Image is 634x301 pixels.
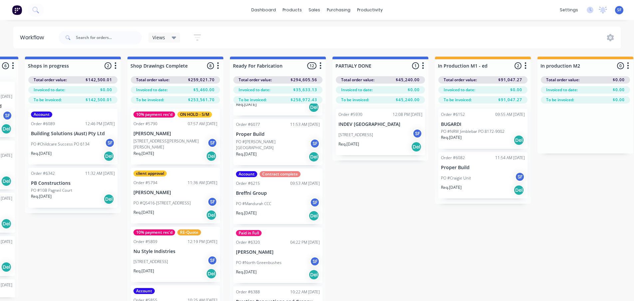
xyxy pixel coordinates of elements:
a: dashboard [248,5,279,15]
p: Req. [DATE] [31,193,52,199]
div: Paid in Full [236,230,262,236]
div: 09:53 AM [DATE] [290,180,320,186]
div: Order #608211:54 AM [DATE]Proper BuildPO #Craigie UnitSFReq.[DATE]Del [438,152,528,198]
div: Del [1,124,12,134]
div: AccountContract completeOrder #621509:53 AM [DATE]Breffni GroupPO #Mandurah CCCSFReq.[DATE]Del [233,168,322,224]
div: SF [310,256,320,266]
p: PO #Q5416-[STREET_ADDRESS] [133,200,191,206]
p: Nu Style Indistries [133,249,217,254]
p: Req. [DATE] [236,210,257,216]
div: client approval [133,170,167,176]
div: Order #593012:08 PM [DATE]INDEV [GEOGRAPHIC_DATA][STREET_ADDRESS]SFReq.[DATE]Del [336,109,425,155]
span: Invoiced to date: [34,87,65,93]
div: Order #6320 [236,239,260,245]
p: INDEV [GEOGRAPHIC_DATA] [338,122,422,127]
div: Order #5809 [133,239,157,245]
div: 04:22 PM [DATE] [290,239,320,245]
span: To be invoiced: [239,97,267,103]
span: To be invoiced: [34,97,62,103]
div: Account [236,171,257,177]
div: Order #5790 [133,121,157,127]
div: 09:55 AM [DATE] [495,112,525,118]
span: $0.00 [613,77,625,83]
div: 12:19 PM [DATE] [188,239,217,245]
div: Order #607711:53 AM [DATE]Proper BuildPO #[PERSON_NAME][GEOGRAPHIC_DATA]SFReq.[DATE]Del [233,119,322,165]
div: 11:54 AM [DATE] [495,155,525,161]
p: Breffni Group [236,190,320,196]
div: RE-Quote [177,229,201,235]
div: 10% payment rec'dRE-QuoteOrder #580912:19 PM [DATE]Nu Style Indistries[STREET_ADDRESS]SFReq.[DATE... [131,227,220,282]
div: Workflow [20,34,47,42]
span: To be invoiced: [546,97,574,103]
span: Total order value: [546,77,579,83]
div: SF [412,129,422,139]
div: client approvalOrder #579411:36 AM [DATE][PERSON_NAME]PO #Q5416-[STREET_ADDRESS]SFReq.[DATE]Del [131,168,220,223]
div: 12:46 PM [DATE] [85,121,115,127]
p: [PERSON_NAME] [236,249,320,255]
p: [STREET_ADDRESS] [133,259,168,265]
div: Order #6215 [236,180,260,186]
div: SF [310,197,320,207]
span: $259,021.70 [188,77,215,83]
span: $45,240.00 [396,97,420,103]
p: PB Constructions [31,180,115,186]
span: $0.00 [408,87,420,93]
span: $258,972.43 [291,97,317,103]
span: Total order value: [34,77,67,83]
span: $0.00 [613,97,625,103]
div: Contract complete [260,171,301,177]
div: Del [309,210,319,221]
span: Total order value: [239,77,272,83]
div: Del [514,135,524,146]
div: Del [1,176,12,186]
div: Del [1,218,12,229]
span: Invoiced to date: [546,87,578,93]
div: 10% payment rec'd [133,229,175,235]
span: SF [617,7,621,13]
div: ON HOLD - S/M [177,112,212,118]
span: Invoiced to date: [136,87,168,93]
div: Order #6152 [441,112,465,118]
p: Req. [DATE] [133,150,154,156]
span: $45,240.00 [396,77,420,83]
span: $35,633.13 [293,87,317,93]
div: Del [1,262,12,272]
div: AccountOrder #608912:46 PM [DATE]Building Solutions (Aust) Pty LtdPO #Childcare Success PO 6134SF... [28,109,117,164]
span: $91,047.27 [498,77,522,83]
div: 07:57 AM [DATE] [188,121,217,127]
p: Req. [DATE] [133,268,154,274]
div: SF [515,172,525,182]
div: products [279,5,305,15]
div: Del [309,102,319,113]
div: Order #6077 [236,122,260,128]
div: Order #6388 [236,289,260,295]
p: PO #North Greenbushes [236,260,282,266]
img: Factory [12,5,22,15]
span: Invoiced to date: [239,87,270,93]
div: Order #5930 [338,112,362,118]
div: Del [309,151,319,162]
div: Order #6342 [31,170,55,176]
div: 11:36 AM [DATE] [188,180,217,186]
div: Order #5794 [133,180,157,186]
div: productivity [354,5,386,15]
div: Del [206,268,217,279]
span: Total order value: [136,77,169,83]
div: sales [305,5,323,15]
div: settings [556,5,581,15]
div: Del [104,194,114,204]
span: Views [152,34,165,41]
p: Req. [DATE] [441,135,462,141]
div: Account [133,288,155,294]
div: Paid in FullOrder #632004:22 PM [DATE][PERSON_NAME]PO #North GreenbushesSFReq.[DATE]Del [233,227,322,283]
p: [PERSON_NAME] [133,190,217,195]
span: To be invoiced: [136,97,164,103]
p: PO #10B Pagneil Court [31,187,72,193]
p: PO #Childcare Success PO 6134 [31,141,90,147]
p: BUGARDI [441,122,525,127]
div: SF [310,139,320,149]
div: Order #615209:55 AM [DATE]BUGARDIPO #NRW Jimblebar PO 8172-9002Req.[DATE]Del [438,109,528,149]
span: $91,047.27 [498,97,522,103]
p: [STREET_ADDRESS][PERSON_NAME][PERSON_NAME] [133,138,207,150]
span: $0.00 [100,87,112,93]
